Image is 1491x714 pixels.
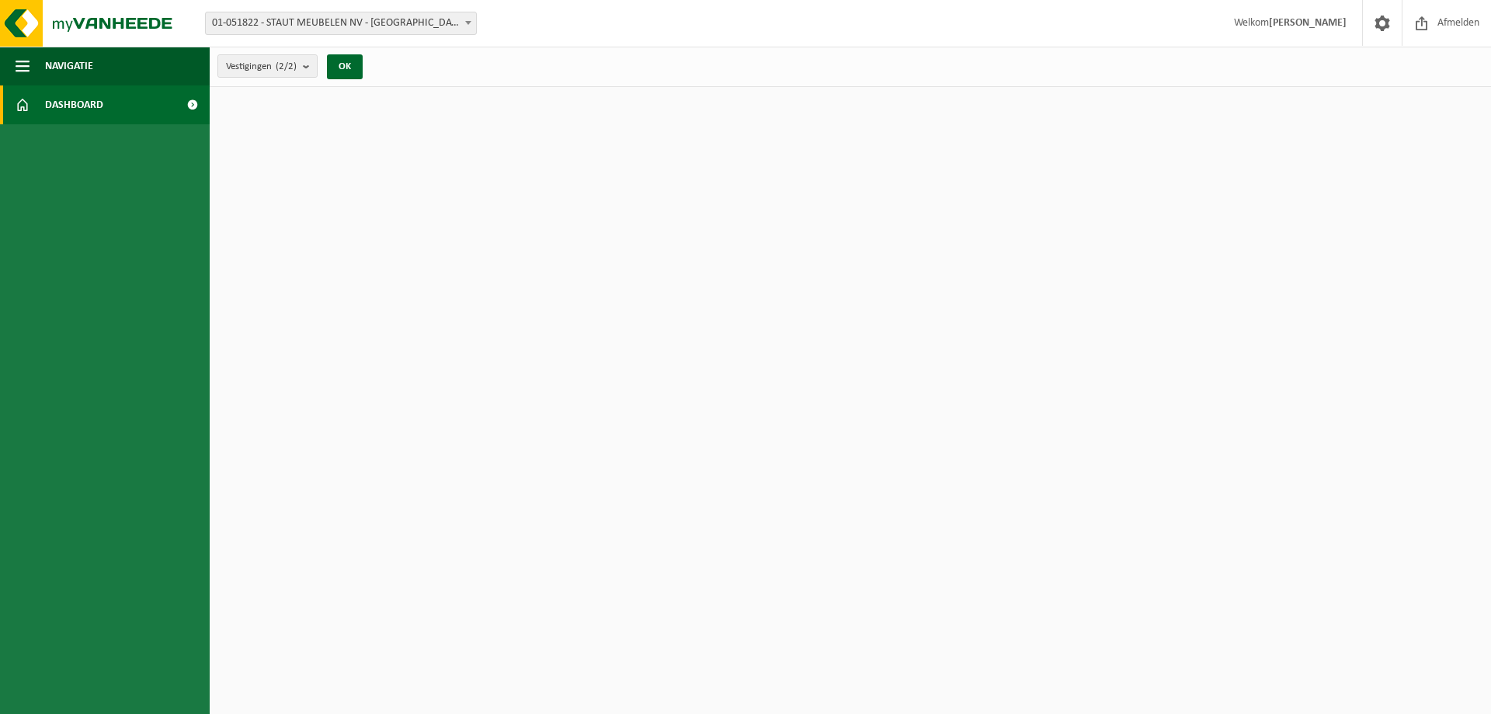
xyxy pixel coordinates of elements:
button: Vestigingen(2/2) [217,54,318,78]
span: Navigatie [45,47,93,85]
span: Vestigingen [226,55,297,78]
span: 01-051822 - STAUT MEUBELEN NV - PARADISIO - NIEUWKERKEN-WAAS [205,12,477,35]
strong: [PERSON_NAME] [1269,17,1347,29]
span: Dashboard [45,85,103,124]
span: 01-051822 - STAUT MEUBELEN NV - PARADISIO - NIEUWKERKEN-WAAS [206,12,476,34]
count: (2/2) [276,61,297,71]
button: OK [327,54,363,79]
